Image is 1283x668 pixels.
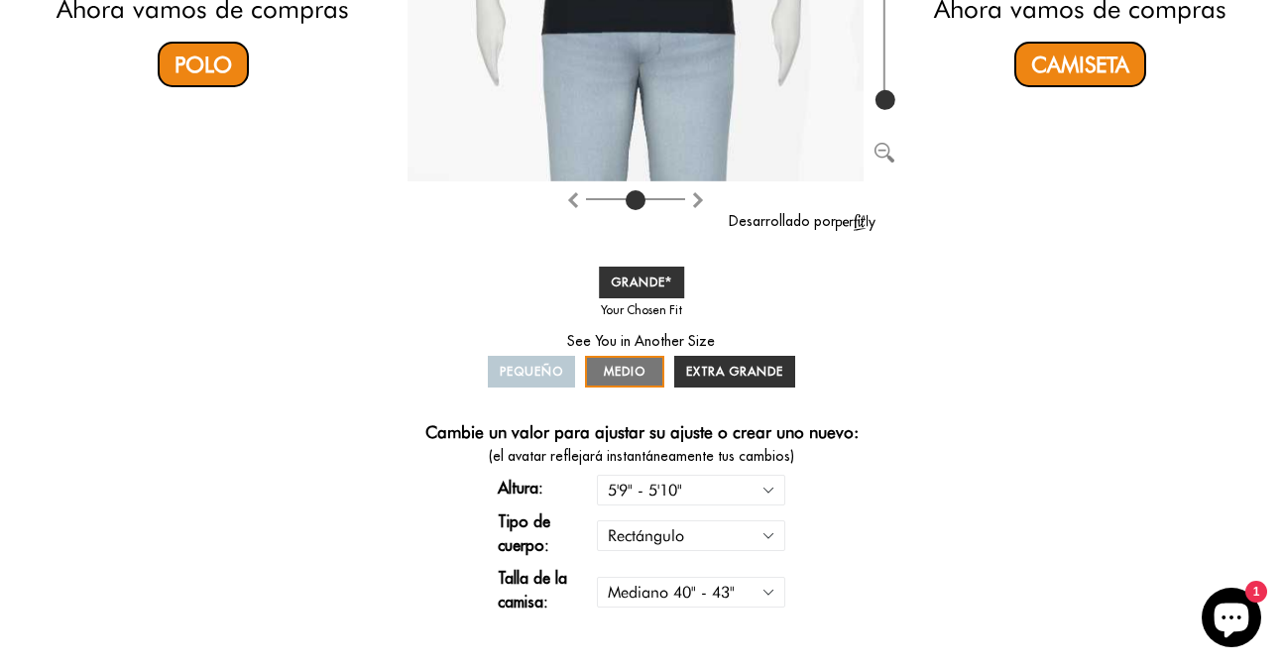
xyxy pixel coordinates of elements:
[729,212,836,230] font: Desarrollado por
[599,267,684,298] a: GRANDE
[674,356,796,388] a: EXTRA GRANDE
[498,568,567,612] font: Talla de la camisa:
[604,364,645,379] font: MEDIO
[611,275,665,289] font: GRANDE
[1031,52,1129,77] font: Camiseta
[489,447,794,465] font: (el avatar reflejará instantáneamente tus cambios)
[875,143,894,163] img: Alejar
[498,478,543,498] font: Altura:
[175,52,232,77] font: Polo
[690,192,706,208] img: Girar en sentido antihorario
[585,356,664,388] a: MEDIO
[498,511,550,555] font: Tipo de cuerpo:
[500,364,563,379] font: PEQUEÑO
[565,186,581,210] button: Girar en el sentido de las agujas del reloj
[565,192,581,208] img: Girar en el sentido de las agujas del reloj
[488,356,575,388] a: PEQUEÑO
[686,364,784,379] font: EXTRA GRANDE
[729,212,875,230] a: Desarrollado por
[158,42,249,87] a: Polo
[425,422,859,442] font: Cambie un valor para ajustar su ajuste o crear uno nuevo:
[1014,42,1146,87] a: Camiseta
[690,186,706,210] button: Girar en sentido antihorario
[836,214,875,231] img: perfitly-logo_73ae6c82-e2e3-4a36-81b1-9e913f6ac5a1.png
[875,139,894,159] button: Alejar
[1196,588,1267,652] inbox-online-store-chat: Chat de la tienda online de Shopify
